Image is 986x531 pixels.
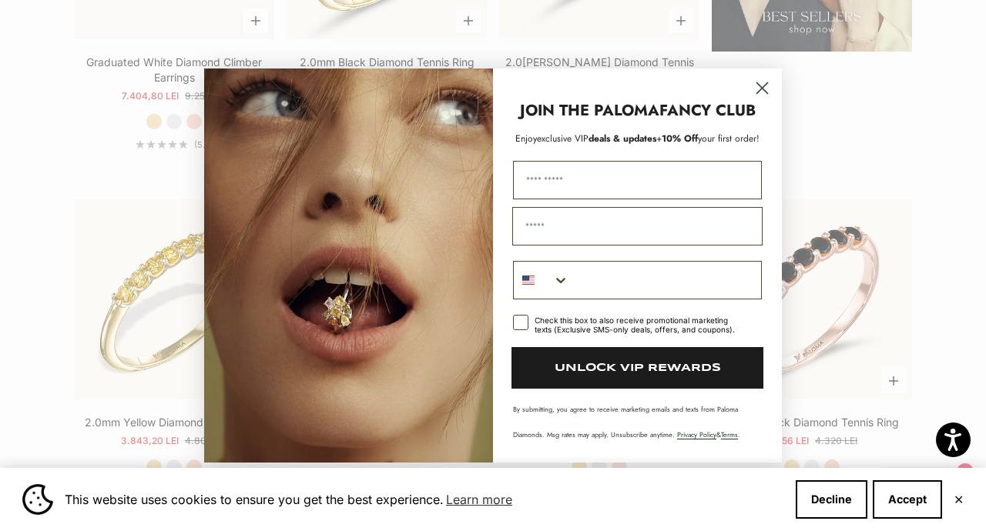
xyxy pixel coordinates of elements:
[204,68,493,463] img: Loading...
[444,488,515,511] a: Learn more
[522,274,535,286] img: United States
[22,484,53,515] img: Cookie banner
[514,262,569,299] button: Search Countries
[677,429,740,439] span: & .
[656,132,760,145] span: + your first order!
[512,207,763,245] input: Email
[796,480,867,519] button: Decline
[954,495,964,504] button: Close
[537,132,656,145] span: deals & updates
[515,132,537,145] span: Enjoy
[721,429,738,439] a: Terms
[520,99,659,122] strong: JOIN THE PALOMA
[513,161,762,199] input: First Name
[662,132,698,145] span: 10% Off
[511,347,763,389] button: UNLOCK VIP REWARDS
[65,488,783,511] span: This website uses cookies to ensure you get the best experience.
[659,99,756,122] strong: FANCY CLUB
[537,132,589,145] span: exclusive VIP
[873,480,942,519] button: Accept
[535,316,743,334] div: Check this box to also receive promotional marketing texts (Exclusive SMS-only deals, offers, and...
[749,75,776,102] button: Close dialog
[513,404,762,439] p: By submitting, you agree to receive marketing emails and texts from Paloma Diamonds. Msg rates ma...
[677,429,716,439] a: Privacy Policy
